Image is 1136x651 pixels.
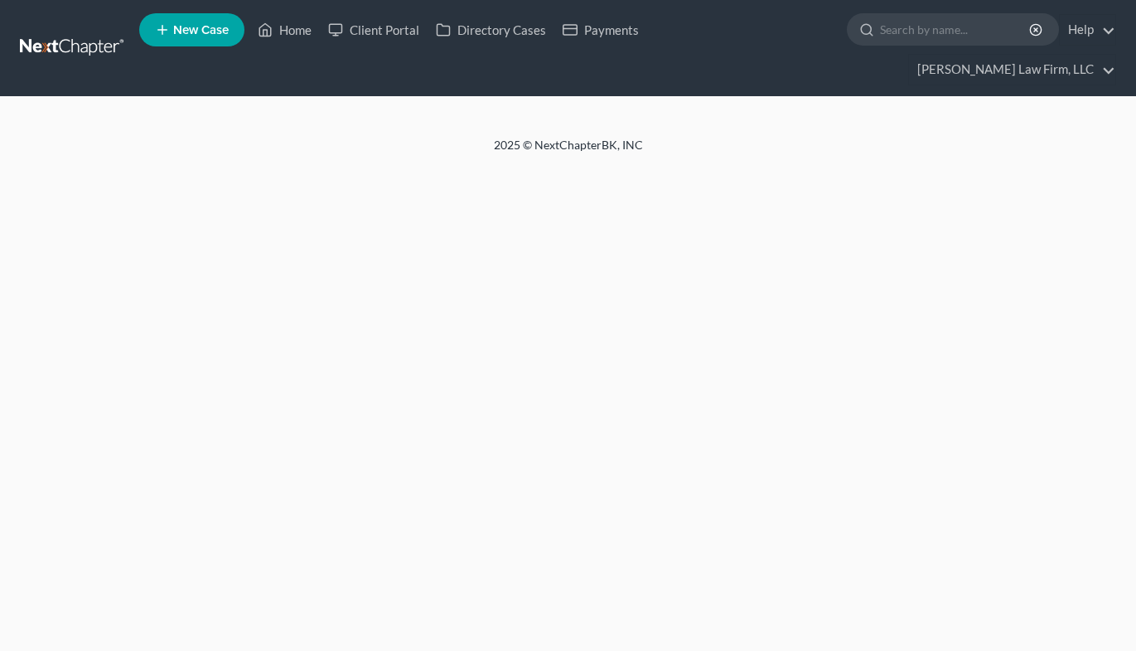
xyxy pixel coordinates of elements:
[96,137,1041,167] div: 2025 © NextChapterBK, INC
[880,14,1032,45] input: Search by name...
[249,15,320,45] a: Home
[909,55,1115,85] a: [PERSON_NAME] Law Firm, LLC
[320,15,428,45] a: Client Portal
[1060,15,1115,45] a: Help
[554,15,647,45] a: Payments
[173,24,229,36] span: New Case
[428,15,554,45] a: Directory Cases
